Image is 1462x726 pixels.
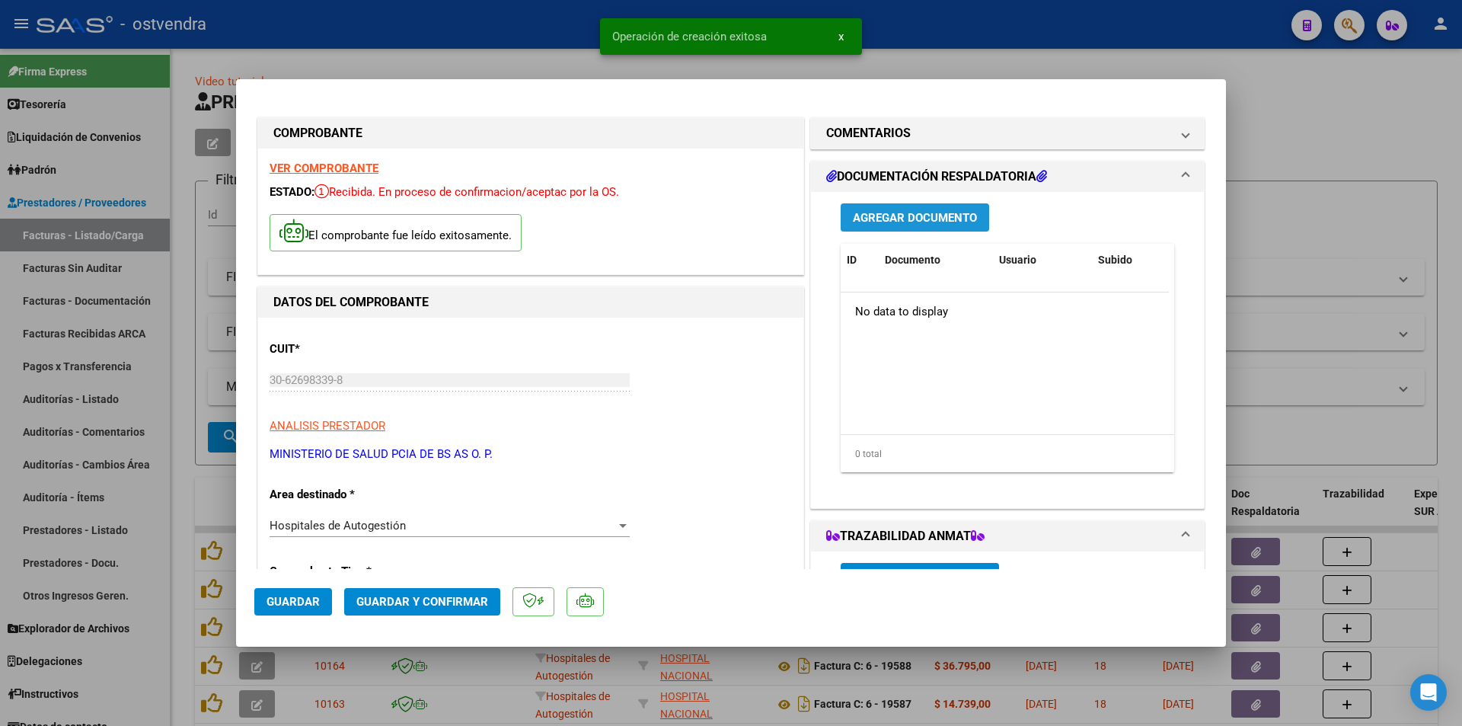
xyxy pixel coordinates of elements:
span: Hospitales de Autogestión [270,519,406,533]
span: Subido [1098,254,1132,266]
span: x [838,30,844,43]
datatable-header-cell: Usuario [993,244,1092,277]
span: Agregar Documento [853,211,977,225]
span: ANALISIS PRESTADOR [270,419,385,433]
h1: COMENTARIOS [826,124,911,142]
button: Agregar Trazabilidad [841,563,999,591]
button: x [826,23,856,50]
mat-expansion-panel-header: DOCUMENTACIÓN RESPALDATORIA [811,162,1204,192]
h1: DOCUMENTACIÓN RESPALDATORIA [826,168,1047,186]
div: DOCUMENTACIÓN RESPALDATORIA [811,192,1204,508]
span: Guardar [267,595,320,609]
button: Guardar y Confirmar [344,588,500,616]
div: Open Intercom Messenger [1410,674,1447,711]
p: El comprobante fue leído exitosamente. [270,214,522,251]
p: MINISTERIO DE SALUD PCIA DE BS AS O. P. [270,446,792,463]
datatable-header-cell: ID [841,244,879,277]
p: Area destinado * [270,486,426,504]
datatable-header-cell: Documento [879,244,993,277]
button: Agregar Documento [841,203,989,232]
button: Guardar [254,588,332,616]
datatable-header-cell: Acción [1168,244,1244,277]
datatable-header-cell: Subido [1092,244,1168,277]
p: CUIT [270,341,426,358]
div: 0 total [841,435,1174,473]
span: Documento [885,254,940,266]
strong: DATOS DEL COMPROBANTE [273,295,429,309]
span: ID [847,254,857,266]
span: Usuario [999,254,1036,266]
mat-expansion-panel-header: COMENTARIOS [811,118,1204,149]
a: VER COMPROBANTE [270,162,378,175]
h1: TRAZABILIDAD ANMAT [826,527,985,545]
mat-expansion-panel-header: TRAZABILIDAD ANMAT [811,521,1204,552]
p: Comprobante Tipo * [270,563,426,580]
div: No data to display [841,293,1169,331]
span: Guardar y Confirmar [356,595,488,609]
strong: COMPROBANTE [273,126,362,140]
span: Operación de creación exitosa [612,29,767,44]
span: Recibida. En proceso de confirmacion/aceptac por la OS. [314,185,619,199]
span: ESTADO: [270,185,314,199]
